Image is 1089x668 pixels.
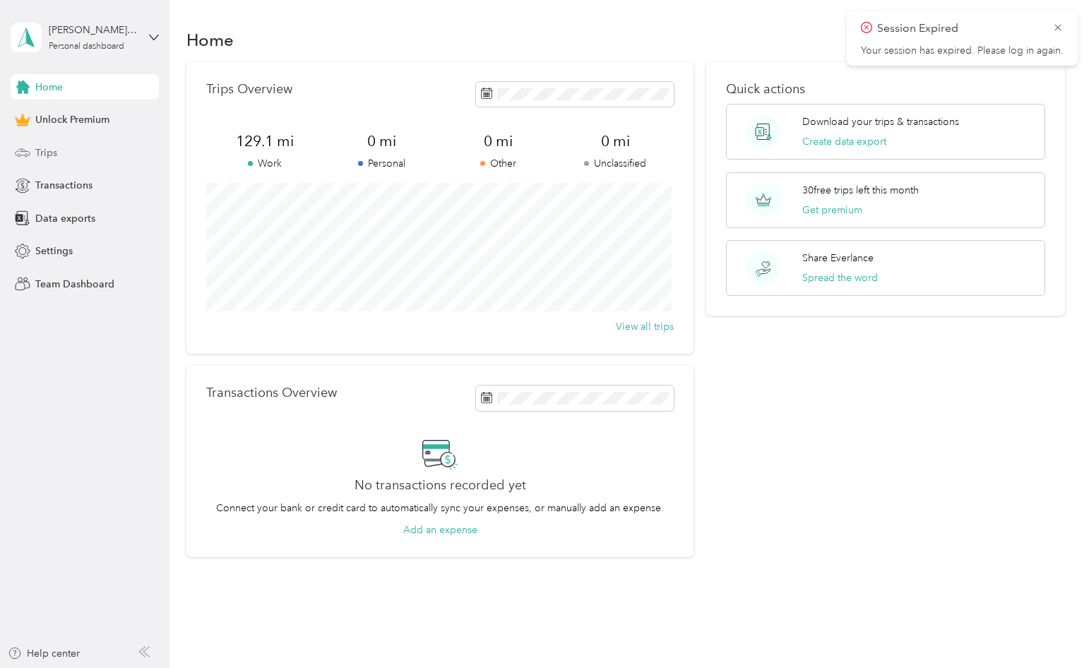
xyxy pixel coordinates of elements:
button: Help center [8,646,80,661]
span: Team Dashboard [35,277,114,292]
p: Session Expired [877,20,1042,37]
p: Quick actions [726,82,1045,97]
button: Add an expense [403,523,477,537]
button: Spread the word [802,270,878,285]
p: Your session has expired. Please log in again. [861,44,1064,57]
p: Share Everlance [802,251,874,266]
button: View all trips [616,319,674,334]
div: [PERSON_NAME][EMAIL_ADDRESS][DOMAIN_NAME] [49,23,137,37]
span: 0 mi [557,131,674,151]
span: Trips [35,145,57,160]
div: Personal dashboard [49,42,124,51]
p: Personal [323,156,441,171]
span: Unlock Premium [35,112,109,127]
span: Home [35,80,63,95]
span: Settings [35,244,73,258]
h2: No transactions recorded yet [355,478,526,493]
p: 30 free trips left this month [802,183,919,198]
h1: Home [186,32,234,47]
span: 129.1 mi [206,131,323,151]
span: Transactions [35,178,93,193]
span: 0 mi [440,131,557,151]
p: Trips Overview [206,82,292,97]
span: Data exports [35,211,95,226]
p: Download your trips & transactions [802,114,959,129]
button: Get premium [802,203,862,217]
p: Unclassified [557,156,674,171]
p: Work [206,156,323,171]
p: Transactions Overview [206,386,337,400]
button: Create data export [802,134,886,149]
p: Other [440,156,557,171]
p: Connect your bank or credit card to automatically sync your expenses, or manually add an expense. [216,501,664,515]
iframe: Everlance-gr Chat Button Frame [1010,589,1089,668]
span: 0 mi [323,131,441,151]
